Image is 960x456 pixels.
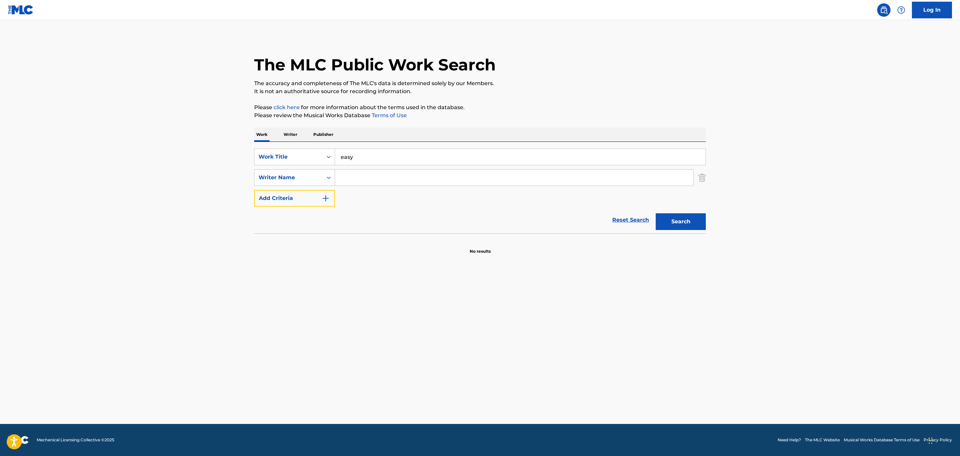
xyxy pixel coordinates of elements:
[924,437,952,443] a: Privacy Policy
[880,6,888,14] img: search
[844,437,920,443] a: Musical Works Database Terms of Use
[912,2,952,18] a: Log In
[37,437,114,443] span: Mechanical Licensing Collective © 2025
[254,149,706,233] form: Search Form
[805,437,840,443] a: The MLC Website
[895,3,908,17] div: Help
[254,79,706,87] p: The accuracy and completeness of The MLC's data is determined solely by our Members.
[259,153,319,161] div: Work Title
[254,103,706,111] p: Please for more information about the terms used in the database.
[254,128,270,142] p: Work
[370,112,407,119] a: Terms of Use
[778,437,801,443] a: Need Help?
[8,436,29,444] img: logo
[8,5,34,15] img: MLC Logo
[656,213,706,230] button: Search
[877,3,891,17] a: Public Search
[927,424,960,456] iframe: Chat Widget
[322,194,330,202] img: 9d2ae6d4665cec9f34b9.svg
[698,169,706,186] img: Delete Criterion
[254,87,706,95] p: It is not an authoritative source for recording information.
[254,190,335,207] button: Add Criteria
[282,128,299,142] p: Writer
[254,111,706,120] p: Please review the Musical Works Database
[311,128,335,142] p: Publisher
[897,6,905,14] img: help
[259,174,319,182] div: Writer Name
[609,213,652,227] a: Reset Search
[254,55,496,75] h1: The MLC Public Work Search
[274,104,300,110] a: click here
[470,240,491,254] p: No results
[929,431,933,451] div: Drag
